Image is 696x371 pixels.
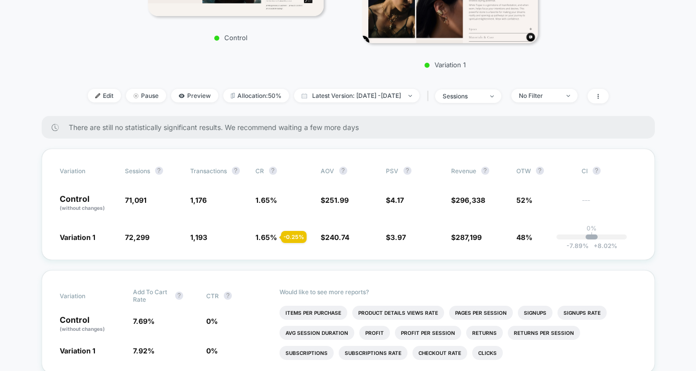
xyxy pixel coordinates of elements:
span: 1,193 [190,233,207,241]
span: 240.74 [325,233,349,241]
li: Profit Per Session [395,326,461,340]
span: 71,091 [125,196,147,204]
span: Sessions [125,167,150,175]
span: Latest Version: [DATE] - [DATE] [294,89,420,102]
button: ? [593,167,601,175]
button: ? [232,167,240,175]
span: 7.92 % [133,346,155,355]
span: There are still no statistically significant results. We recommend waiting a few more days [69,123,635,132]
div: - 0.25 % [281,231,307,243]
span: 3.97 [390,233,406,241]
span: + [594,242,598,250]
p: Control [143,34,319,42]
span: Variation 1 [60,346,95,355]
span: $ [321,233,349,241]
span: 1.65 % [255,233,277,241]
img: end [408,95,412,97]
button: ? [224,292,232,300]
span: 1.65 % [255,196,277,204]
div: sessions [443,92,483,100]
p: Control [60,316,123,333]
span: Transactions [190,167,227,175]
li: Signups [518,306,552,320]
button: ? [155,167,163,175]
span: Revenue [451,167,476,175]
span: Variation [60,167,115,175]
span: 8.02 % [589,242,617,250]
li: Returns [466,326,503,340]
span: | [425,89,435,103]
span: 296,338 [456,196,485,204]
li: Avg Session Duration [280,326,354,340]
button: ? [269,167,277,175]
button: ? [536,167,544,175]
span: 52% [516,196,532,204]
button: ? [403,167,411,175]
span: Variation [60,288,115,303]
span: -7.89 % [567,242,589,250]
span: $ [451,233,482,241]
li: Pages Per Session [449,306,513,320]
p: | [591,232,593,239]
span: 0 % [206,317,218,325]
li: Signups Rate [558,306,607,320]
li: Items Per Purchase [280,306,347,320]
span: 251.99 [325,196,349,204]
img: end [490,95,494,97]
button: ? [339,167,347,175]
p: Would like to see more reports? [280,288,636,296]
span: --- [582,197,637,212]
span: 1,176 [190,196,207,204]
span: Variation 1 [60,233,95,241]
span: Add To Cart Rate [133,288,170,303]
span: PSV [386,167,398,175]
img: calendar [302,93,307,98]
li: Checkout Rate [412,346,467,360]
p: Variation 1 [357,61,533,69]
span: Pause [126,89,166,102]
img: rebalance [231,93,235,98]
span: CR [255,167,264,175]
span: AOV [321,167,334,175]
span: 287,199 [456,233,482,241]
span: CI [582,167,637,175]
div: No Filter [519,92,559,99]
span: 72,299 [125,233,150,241]
span: 0 % [206,346,218,355]
button: ? [175,292,183,300]
li: Subscriptions [280,346,334,360]
span: $ [451,196,485,204]
img: edit [95,93,100,98]
span: CTR [206,292,219,300]
span: (without changes) [60,326,105,332]
span: $ [321,196,349,204]
p: Control [60,195,115,212]
span: 4.17 [390,196,404,204]
li: Product Details Views Rate [352,306,444,320]
span: Allocation: 50% [223,89,289,102]
span: OTW [516,167,572,175]
span: 48% [516,233,532,241]
li: Subscriptions Rate [339,346,407,360]
p: 0% [587,224,597,232]
li: Clicks [472,346,503,360]
span: 7.69 % [133,317,155,325]
img: end [567,95,570,97]
img: end [133,93,138,98]
button: ? [481,167,489,175]
span: $ [386,196,404,204]
span: (without changes) [60,205,105,211]
span: Edit [88,89,121,102]
li: Returns Per Session [508,326,580,340]
span: Preview [171,89,218,102]
span: $ [386,233,406,241]
li: Profit [359,326,390,340]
